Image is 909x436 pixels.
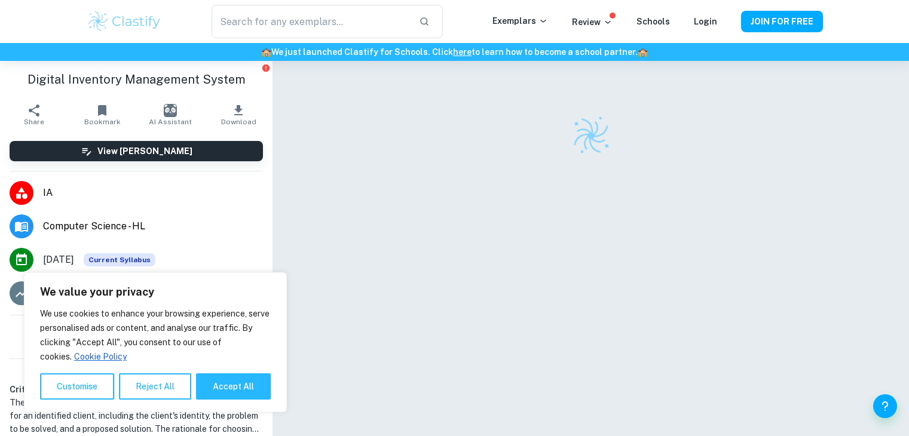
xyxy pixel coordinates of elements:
[149,118,192,126] span: AI Assistant
[10,141,263,161] button: View [PERSON_NAME]
[204,98,273,131] button: Download
[87,10,163,33] img: Clastify logo
[694,17,717,26] a: Login
[453,47,472,57] a: here
[5,364,268,378] h6: Examiner's summary
[221,118,256,126] span: Download
[636,17,670,26] a: Schools
[164,104,177,117] img: AI Assistant
[10,70,263,88] h1: Digital Inventory Management System
[196,373,271,400] button: Accept All
[84,253,155,266] span: Current Syllabus
[40,373,114,400] button: Customise
[40,306,271,364] p: We use cookies to enhance your browsing experience, serve personalised ads or content, and analys...
[261,63,270,72] button: Report issue
[84,253,155,266] div: This exemplar is based on the current syllabus. Feel free to refer to it for inspiration/ideas wh...
[2,45,907,59] h6: We just launched Clastify for Schools. Click to learn how to become a school partner.
[566,110,616,161] img: Clastify logo
[119,373,191,400] button: Reject All
[741,11,823,32] button: JOIN FOR FREE
[40,285,271,299] p: We value your privacy
[212,5,409,38] input: Search for any exemplars...
[43,219,263,234] span: Computer Science - HL
[24,118,44,126] span: Share
[74,351,127,362] a: Cookie Policy
[43,186,263,200] span: IA
[136,98,204,131] button: AI Assistant
[43,253,74,267] span: [DATE]
[84,118,121,126] span: Bookmark
[492,14,548,27] p: Exemplars
[97,145,192,158] h6: View [PERSON_NAME]
[10,383,263,396] h6: Criterion A [ 3 / 6 ]:
[638,47,648,57] span: 🏫
[10,396,263,435] h1: The student describes an appropriate scenario for investigation for an identified client, includi...
[873,394,897,418] button: Help and Feedback
[68,98,136,131] button: Bookmark
[572,16,613,29] p: Review
[24,272,287,412] div: We value your privacy
[261,47,271,57] span: 🏫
